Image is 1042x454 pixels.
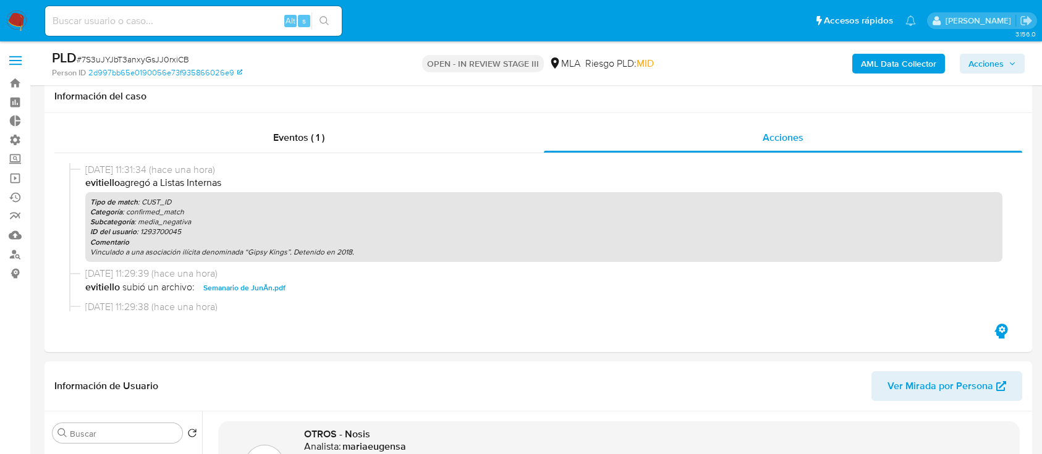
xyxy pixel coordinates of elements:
[54,380,158,392] h1: Información de Usuario
[585,57,654,70] span: Riesgo PLD:
[88,67,242,78] a: 2d997bb65e0190056e73f935866026e9
[54,90,1022,103] h1: Información del caso
[1020,14,1033,27] a: Salir
[52,67,86,78] b: Person ID
[57,428,67,438] button: Buscar
[77,53,189,65] span: # 7S3uJYJbT3anxyGsJJ0rxiCB
[422,55,544,72] p: OPEN - IN REVIEW STAGE III
[304,440,341,453] p: Analista:
[90,227,998,237] p: : 1293700045
[549,57,580,70] div: MLA
[45,13,342,29] input: Buscar usuario o caso...
[90,207,998,217] p: : confirmed_match
[90,237,129,248] b: Comentario
[273,130,324,145] span: Eventos ( 1 )
[122,280,195,295] span: subió un archivo:
[90,196,138,208] b: Tipo de match
[861,54,936,74] b: AML Data Collector
[90,216,134,227] b: Subcategoría
[342,440,406,453] h6: mariaeugensa
[85,175,120,190] b: evitiello
[85,267,1002,280] span: [DATE] 11:29:39 (hace una hora)
[968,54,1004,74] span: Acciones
[286,15,295,27] span: Alt
[203,280,286,295] span: Semanario de JunÃ­n.pdf
[302,15,306,27] span: s
[70,428,177,439] input: Buscar
[90,217,998,227] p: : media_negativa
[85,280,120,295] b: evitiello
[90,247,998,257] p: Vinculado a una asociación ilícita denominada “Gipsy Kings”. Detenido en 2018.
[960,54,1025,74] button: Acciones
[871,371,1022,401] button: Ver Mirada por Persona
[852,54,945,74] button: AML Data Collector
[763,130,803,145] span: Acciones
[85,163,1002,177] span: [DATE] 11:31:34 (hace una hora)
[887,371,993,401] span: Ver Mirada por Persona
[85,176,1002,190] p: agregó a Listas Internas
[90,206,122,217] b: Categoría
[905,15,916,26] a: Notificaciones
[304,427,370,441] span: OTROS - Nosis
[90,226,137,237] b: ID del usuario
[90,197,998,207] p: : CUST_ID
[52,48,77,67] b: PLD
[824,14,893,27] span: Accesos rápidos
[637,56,654,70] span: MID
[197,280,292,295] button: Semanario de JunÃ­n.pdf
[946,15,1015,27] p: emmanuel.vitiello@mercadolibre.com
[187,428,197,442] button: Volver al orden por defecto
[311,12,337,30] button: search-icon
[85,300,1002,314] span: [DATE] 11:29:38 (hace una hora)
